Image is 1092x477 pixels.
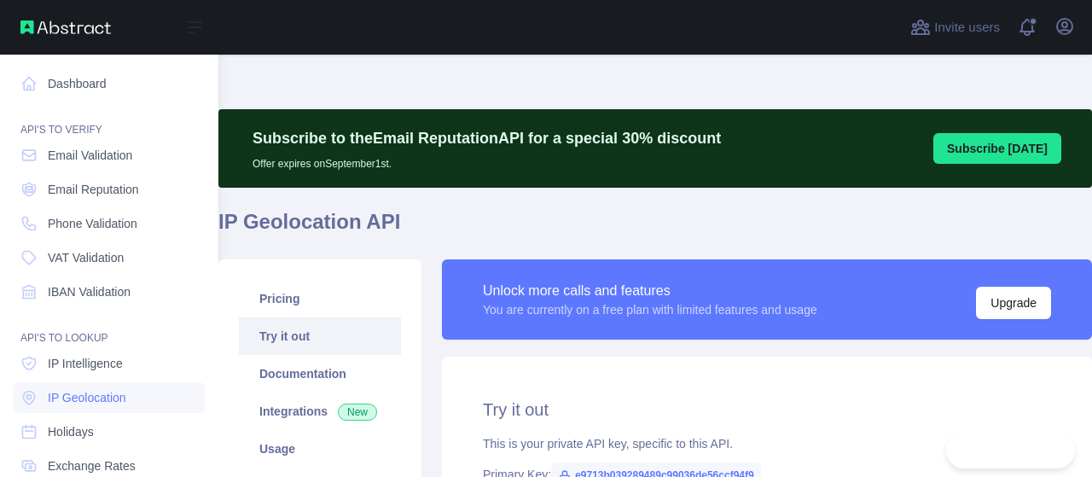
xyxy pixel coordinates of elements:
span: Exchange Rates [48,457,136,474]
h2: Try it out [483,398,1051,422]
span: New [338,404,377,421]
button: Subscribe [DATE] [933,133,1061,164]
a: IBAN Validation [14,276,205,307]
span: Email Validation [48,147,132,164]
span: Email Reputation [48,181,139,198]
p: Offer expires on September 1st. [253,150,721,171]
a: Dashboard [14,68,205,99]
span: Phone Validation [48,215,137,232]
span: VAT Validation [48,249,124,266]
iframe: Toggle Customer Support [946,433,1075,468]
a: Phone Validation [14,208,205,239]
a: Email Reputation [14,174,205,205]
span: IP Intelligence [48,355,123,372]
button: Invite users [907,14,1003,41]
div: API'S TO LOOKUP [14,311,205,345]
span: Holidays [48,423,94,440]
a: Email Validation [14,140,205,171]
a: Integrations New [239,393,401,430]
p: Subscribe to the Email Reputation API for a special 30 % discount [253,126,721,150]
div: Unlock more calls and features [483,281,817,301]
a: Holidays [14,416,205,447]
div: You are currently on a free plan with limited features and usage [483,301,817,318]
span: Invite users [934,18,1000,38]
span: IBAN Validation [48,283,131,300]
a: Pricing [239,280,401,317]
a: IP Geolocation [14,382,205,413]
a: VAT Validation [14,242,205,273]
div: This is your private API key, specific to this API. [483,435,1051,452]
span: IP Geolocation [48,389,126,406]
h1: IP Geolocation API [218,208,1092,249]
a: Usage [239,430,401,468]
a: Documentation [239,355,401,393]
button: Upgrade [976,287,1051,319]
img: Abstract API [20,20,111,34]
a: IP Intelligence [14,348,205,379]
a: Try it out [239,317,401,355]
div: API'S TO VERIFY [14,102,205,137]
